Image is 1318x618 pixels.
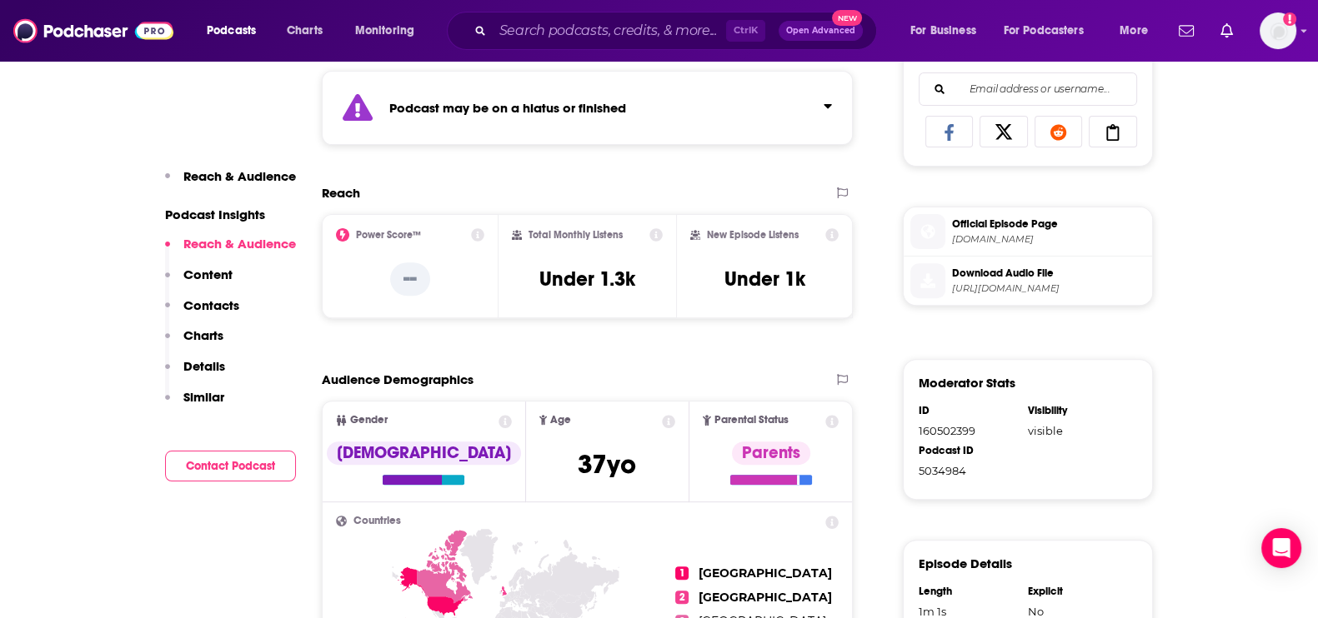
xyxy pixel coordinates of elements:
span: [GEOGRAPHIC_DATA] [699,590,832,605]
button: Details [165,358,225,389]
div: Podcast ID [919,444,1017,457]
div: Explicit [1028,585,1126,598]
input: Search podcasts, credits, & more... [493,17,726,44]
h3: Episode Details [919,556,1012,571]
a: Copy Link [1089,116,1137,147]
p: Content [183,267,233,282]
a: Share on X/Twitter [980,116,1028,147]
div: [DEMOGRAPHIC_DATA] [327,441,521,465]
h3: Under 1k [724,267,805,292]
span: 1 [675,566,689,580]
h2: New Episode Listens [707,229,799,241]
svg: Add a profile image [1283,12,1296,26]
button: open menu [1108,17,1169,44]
span: Ctrl K [726,20,765,42]
button: Similar [165,389,224,420]
span: 37 yo [578,448,636,481]
div: 160502399 [919,424,1017,437]
section: Click to expand status details [322,71,854,145]
a: Official Episode Page[DOMAIN_NAME] [910,214,1145,249]
button: Reach & Audience [165,236,296,267]
p: Reach & Audience [183,168,296,184]
span: Logged in as nicole.koremenos [1260,12,1296,49]
div: Search followers [919,72,1137,106]
a: Show notifications dropdown [1214,17,1240,45]
img: User Profile [1260,12,1296,49]
a: Share on Reddit [1035,116,1083,147]
span: Charts [287,19,323,42]
div: 5034984 [919,464,1017,477]
button: Contacts [165,297,239,328]
button: open menu [899,17,997,44]
a: Show notifications dropdown [1172,17,1200,45]
div: Visibility [1028,404,1126,417]
span: Official Episode Page [952,217,1145,232]
div: No [1028,605,1126,618]
p: Charts [183,327,223,343]
strong: Podcast may be on a hiatus or finished [389,100,626,116]
button: open menu [343,17,436,44]
p: Contacts [183,297,239,313]
a: Download Audio File[URL][DOMAIN_NAME] [910,263,1145,298]
span: For Podcasters [1004,19,1084,42]
span: [GEOGRAPHIC_DATA] [699,566,832,581]
button: Charts [165,327,223,358]
input: Email address or username... [933,73,1123,105]
button: Show profile menu [1260,12,1296,49]
button: Content [165,267,233,297]
span: 2 [675,591,689,604]
h3: Moderator Stats [919,375,1015,391]
h2: Audience Demographics [322,371,474,387]
span: Countries [353,516,401,526]
span: For Business [910,19,976,42]
div: Open Intercom Messenger [1261,528,1301,568]
h2: Power Score™ [356,229,421,241]
span: https://sphinx.acast.com/p/open/s/637f29764123560010329ce3/e/63bd0365ff3d07001194745d/media.mp3 [952,282,1145,295]
span: More [1120,19,1148,42]
span: Monitoring [355,19,414,42]
button: Reach & Audience [165,168,296,199]
div: 1m 1s [919,605,1017,618]
button: Open AdvancedNew [779,21,863,41]
p: -- [390,262,430,296]
div: visible [1028,424,1126,437]
span: New [832,10,862,26]
span: Parental Status [714,415,789,426]
p: Podcast Insights [165,207,296,222]
span: Age [550,415,571,426]
span: podiffy.com [952,233,1145,246]
h3: Under 1.3k [539,267,635,292]
a: Charts [276,17,333,44]
h2: Total Monthly Listens [529,229,623,241]
img: Podchaser - Follow, Share and Rate Podcasts [13,15,173,47]
p: Similar [183,389,224,405]
span: Open Advanced [786,27,855,35]
a: Share on Facebook [925,116,974,147]
div: Search podcasts, credits, & more... [463,12,893,50]
p: Details [183,358,225,374]
button: Contact Podcast [165,451,296,481]
span: Download Audio File [952,266,1145,281]
span: Podcasts [207,19,256,42]
button: open menu [195,17,278,44]
p: Reach & Audience [183,236,296,252]
h2: Reach [322,185,360,201]
div: ID [919,404,1017,417]
button: open menu [993,17,1108,44]
span: Gender [350,415,388,426]
div: Length [919,585,1017,598]
div: Parents [732,441,810,465]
